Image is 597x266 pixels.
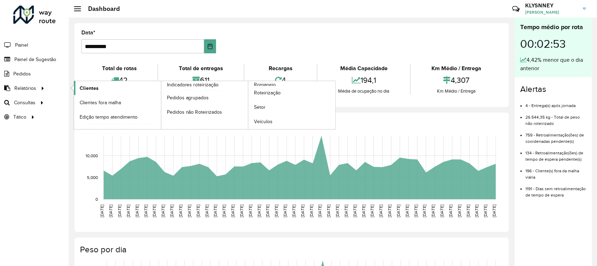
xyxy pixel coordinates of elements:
div: Recargas [246,64,315,73]
text: [DATE] [152,205,157,217]
text: [DATE] [361,205,366,217]
div: Média Capacidade [319,64,408,73]
text: [DATE] [257,205,261,217]
h4: Alertas [520,84,586,94]
div: Tempo médio por rota [520,22,586,32]
text: 0 [95,197,98,201]
div: 4,307 [412,73,500,88]
text: [DATE] [344,205,348,217]
text: [DATE] [169,205,174,217]
text: [DATE] [108,205,113,217]
text: [DATE] [230,205,235,217]
text: [DATE] [143,205,148,217]
li: 4 - Entrega(s) após jornada [525,97,586,109]
li: 196 - Cliente(s) fora da malha viária [525,162,586,180]
text: [DATE] [213,205,217,217]
text: [DATE] [204,205,209,217]
text: [DATE] [396,205,401,217]
text: 5,000 [87,175,98,180]
text: [DATE] [187,205,192,217]
text: [DATE] [379,205,383,217]
text: [DATE] [353,205,357,217]
text: [DATE] [239,205,244,217]
text: [DATE] [440,205,444,217]
span: Roteirização [254,89,281,97]
text: [DATE] [483,205,488,217]
text: [DATE] [178,205,183,217]
li: 134 - Retroalimentação(ões) de tempo de espera pendente(s) [525,145,586,162]
div: 611 [160,73,242,88]
text: [DATE] [431,205,436,217]
li: 26.544,35 kg - Total de peso não roteirizado [525,109,586,127]
li: 1191 - Dias sem retroalimentação de tempo de espera [525,180,586,198]
text: [DATE] [248,205,253,217]
text: [DATE] [117,205,122,217]
a: Contato Rápido [508,1,523,16]
span: Clientes [80,85,99,92]
a: Clientes fora malha [74,95,161,109]
text: [DATE] [405,205,409,217]
div: Km Médio / Entrega [412,64,500,73]
span: Setor [254,104,266,111]
h4: Peso por dia [80,245,502,255]
text: [DATE] [448,205,453,217]
div: Total de entregas [160,64,242,73]
span: Clientes fora malha [80,99,121,106]
span: Indicadores roteirização [167,81,219,88]
text: [DATE] [283,205,287,217]
text: [DATE] [274,205,279,217]
a: Pedidos não Roteirizados [161,105,248,119]
text: 10,000 [86,153,98,158]
span: Relatórios [14,85,36,92]
span: Edição tempo atendimento [80,113,137,121]
text: [DATE] [414,205,418,217]
a: Veículos [248,115,335,129]
label: Data [81,28,95,37]
text: [DATE] [466,205,470,217]
text: [DATE] [457,205,462,217]
a: Romaneio [161,81,336,129]
text: [DATE] [309,205,314,217]
span: Tático [13,113,26,121]
h3: KLYSNNEY [525,2,578,9]
div: 4 [246,73,315,88]
span: Consultas [14,99,35,106]
text: [DATE] [475,205,479,217]
span: [PERSON_NAME] [525,9,578,15]
text: [DATE] [326,205,331,217]
span: Painel de Sugestão [14,56,56,63]
a: Indicadores roteirização [74,81,248,129]
span: Painel [15,41,28,49]
a: Edição tempo atendimento [74,110,161,124]
div: 4,42% menor que o dia anterior [520,56,586,73]
button: Choose Date [204,39,216,53]
text: [DATE] [318,205,322,217]
span: Veículos [254,118,273,125]
text: [DATE] [370,205,375,217]
text: [DATE] [100,205,104,217]
text: [DATE] [291,205,296,217]
text: [DATE] [300,205,305,217]
text: [DATE] [135,205,139,217]
a: Roteirização [248,86,335,100]
span: Pedidos não Roteirizados [167,108,222,116]
text: [DATE] [387,205,392,217]
span: Pedidos [13,70,31,78]
div: Km Médio / Entrega [412,88,500,95]
text: [DATE] [335,205,340,217]
text: [DATE] [161,205,165,217]
a: Setor [248,100,335,114]
li: 759 - Retroalimentação(ões) de coordenadas pendente(s) [525,127,586,145]
a: Clientes [74,81,161,95]
text: [DATE] [222,205,226,217]
h2: Dashboard [81,5,120,13]
span: Romaneio [254,81,276,88]
div: 194,1 [319,73,408,88]
text: [DATE] [422,205,427,217]
div: 00:02:53 [520,32,586,56]
div: Média de ocupação no dia [319,88,408,95]
span: Pedidos agrupados [167,94,209,101]
a: Pedidos agrupados [161,91,248,105]
text: [DATE] [266,205,270,217]
div: Total de rotas [83,64,156,73]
